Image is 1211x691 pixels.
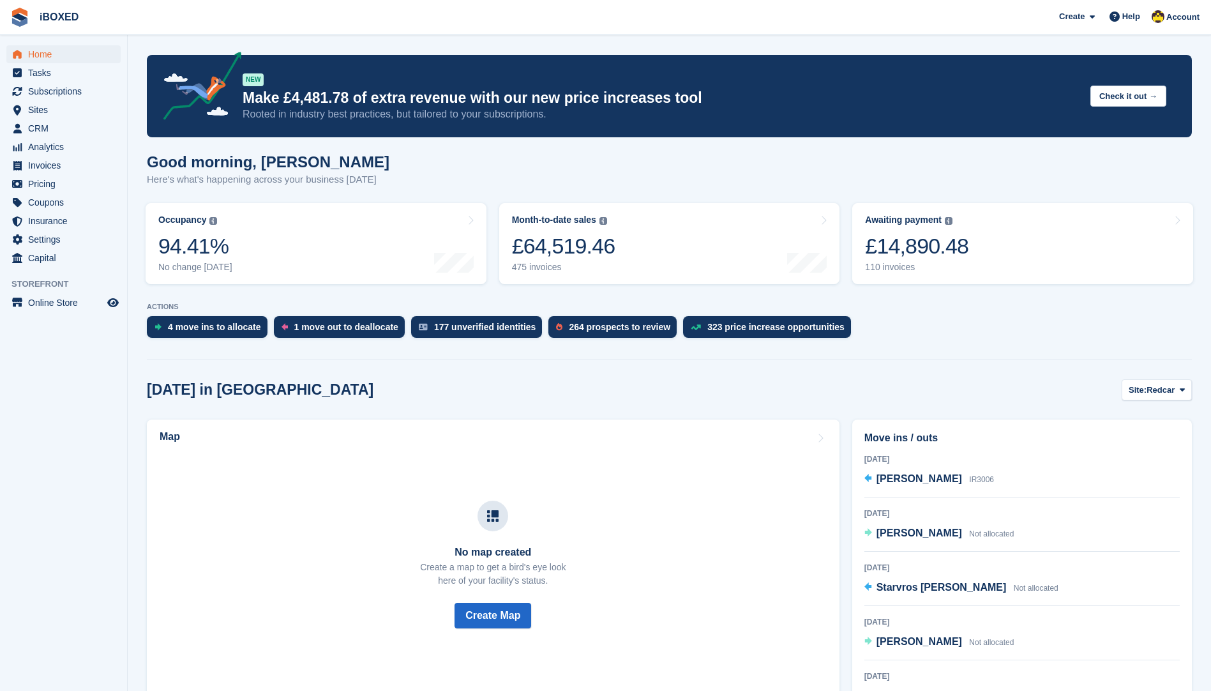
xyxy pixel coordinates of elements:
div: 177 unverified identities [434,322,536,332]
button: Create Map [455,603,531,628]
img: verify_identity-adf6edd0f0f0b5bbfe63781bf79b02c33cf7c696d77639b501bdc392416b5a36.svg [419,323,428,331]
a: menu [6,101,121,119]
span: [PERSON_NAME] [876,473,962,484]
a: menu [6,194,121,211]
a: 323 price increase opportunities [683,316,857,344]
span: [PERSON_NAME] [876,636,962,647]
span: Analytics [28,138,105,156]
img: move_outs_to_deallocate_icon-f764333ba52eb49d3ac5e1228854f67142a1ed5810a6f6cc68b1a99e826820c5.svg [282,323,288,331]
p: Create a map to get a bird's eye look here of your facility's status. [420,561,566,588]
a: 264 prospects to review [548,316,683,344]
span: Not allocated [969,529,1014,538]
div: 94.41% [158,233,232,259]
span: Invoices [28,156,105,174]
span: Subscriptions [28,82,105,100]
div: [DATE] [864,671,1180,682]
span: IR3006 [969,475,994,484]
a: menu [6,82,121,100]
span: CRM [28,119,105,137]
div: 264 prospects to review [569,322,670,332]
a: menu [6,212,121,230]
h1: Good morning, [PERSON_NAME] [147,153,389,171]
a: Starvros [PERSON_NAME] Not allocated [864,580,1058,596]
span: Storefront [11,278,127,291]
img: map-icn-33ee37083ee616e46c38cad1a60f524a97daa1e2b2c8c0bc3eb3415660979fc1.svg [487,510,499,522]
div: 110 invoices [865,262,968,273]
a: [PERSON_NAME] Not allocated [864,634,1014,651]
a: Awaiting payment £14,890.48 110 invoices [852,203,1193,284]
img: stora-icon-8386f47178a22dfd0bd8f6a31ec36ba5ce8667c1dd55bd0f319d3a0aa187defe.svg [10,8,29,27]
a: menu [6,249,121,267]
a: menu [6,231,121,248]
span: Coupons [28,194,105,211]
a: menu [6,138,121,156]
span: Create [1059,10,1085,23]
span: Insurance [28,212,105,230]
img: icon-info-grey-7440780725fd019a000dd9b08b2336e03edf1995a4989e88bcd33f0948082b44.svg [945,217,952,225]
h2: Map [160,431,180,443]
a: menu [6,156,121,174]
img: price-adjustments-announcement-icon-8257ccfd72463d97f412b2fc003d46551f7dbcb40ab6d574587a9cd5c0d94... [153,52,242,125]
span: Account [1166,11,1200,24]
a: menu [6,64,121,82]
p: Here's what's happening across your business [DATE] [147,172,389,187]
a: iBOXED [34,6,84,27]
span: Starvros [PERSON_NAME] [876,582,1007,593]
p: Rooted in industry best practices, but tailored to your subscriptions. [243,107,1080,121]
div: 1 move out to deallocate [294,322,398,332]
div: [DATE] [864,508,1180,519]
span: Home [28,45,105,63]
a: 177 unverified identities [411,316,549,344]
span: Redcar [1147,384,1175,397]
a: [PERSON_NAME] Not allocated [864,526,1014,542]
p: ACTIONS [147,303,1192,311]
button: Check it out → [1090,86,1166,107]
div: NEW [243,73,264,86]
div: [DATE] [864,562,1180,573]
a: [PERSON_NAME] IR3006 [864,471,994,488]
img: icon-info-grey-7440780725fd019a000dd9b08b2336e03edf1995a4989e88bcd33f0948082b44.svg [209,217,217,225]
span: [PERSON_NAME] [876,528,962,538]
img: move_ins_to_allocate_icon-fdf77a2bb77ea45bf5b3d319d69a93e2d87916cf1d5bf7949dd705db3b84f3ca.svg [154,323,162,331]
a: menu [6,294,121,312]
span: Capital [28,249,105,267]
a: 1 move out to deallocate [274,316,411,344]
div: 323 price increase opportunities [707,322,845,332]
div: Awaiting payment [865,215,942,225]
a: Month-to-date sales £64,519.46 475 invoices [499,203,840,284]
span: Help [1122,10,1140,23]
a: Occupancy 94.41% No change [DATE] [146,203,486,284]
span: Tasks [28,64,105,82]
a: menu [6,119,121,137]
a: menu [6,175,121,193]
div: £14,890.48 [865,233,968,259]
button: Site: Redcar [1122,379,1192,400]
span: Pricing [28,175,105,193]
div: £64,519.46 [512,233,615,259]
span: Site: [1129,384,1147,397]
div: 4 move ins to allocate [168,322,261,332]
span: Not allocated [1014,584,1058,593]
span: Sites [28,101,105,119]
div: Occupancy [158,215,206,225]
a: 4 move ins to allocate [147,316,274,344]
span: Online Store [28,294,105,312]
span: Not allocated [969,638,1014,647]
h3: No map created [420,547,566,558]
div: [DATE] [864,616,1180,628]
div: No change [DATE] [158,262,232,273]
img: price_increase_opportunities-93ffe204e8149a01c8c9dc8f82e8f89637d9d84a8eef4429ea346261dce0b2c0.svg [691,324,701,330]
p: Make £4,481.78 of extra revenue with our new price increases tool [243,89,1080,107]
h2: [DATE] in [GEOGRAPHIC_DATA] [147,381,373,399]
div: [DATE] [864,453,1180,465]
div: 475 invoices [512,262,615,273]
a: Preview store [105,295,121,310]
div: Month-to-date sales [512,215,596,225]
img: Katie Brown [1152,10,1164,23]
h2: Move ins / outs [864,430,1180,446]
a: menu [6,45,121,63]
img: prospect-51fa495bee0391a8d652442698ab0144808aea92771e9ea1ae160a38d050c398.svg [556,323,562,331]
img: icon-info-grey-7440780725fd019a000dd9b08b2336e03edf1995a4989e88bcd33f0948082b44.svg [599,217,607,225]
span: Settings [28,231,105,248]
